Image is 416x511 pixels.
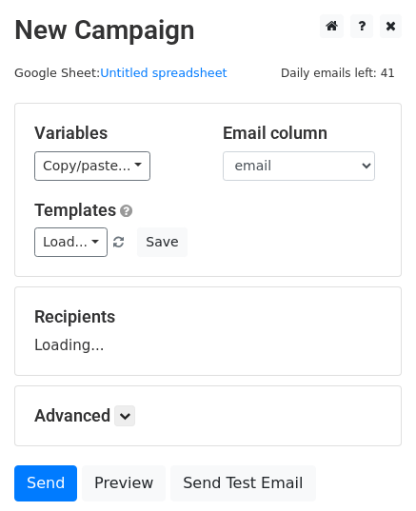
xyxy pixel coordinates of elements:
[34,200,116,220] a: Templates
[14,465,77,501] a: Send
[34,306,382,327] h5: Recipients
[14,66,228,80] small: Google Sheet:
[34,306,382,356] div: Loading...
[34,227,108,257] a: Load...
[14,14,402,47] h2: New Campaign
[82,465,166,501] a: Preview
[34,123,194,144] h5: Variables
[274,63,402,84] span: Daily emails left: 41
[34,151,150,181] a: Copy/paste...
[34,405,382,426] h5: Advanced
[223,123,383,144] h5: Email column
[100,66,227,80] a: Untitled spreadsheet
[274,66,402,80] a: Daily emails left: 41
[170,465,315,501] a: Send Test Email
[137,227,187,257] button: Save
